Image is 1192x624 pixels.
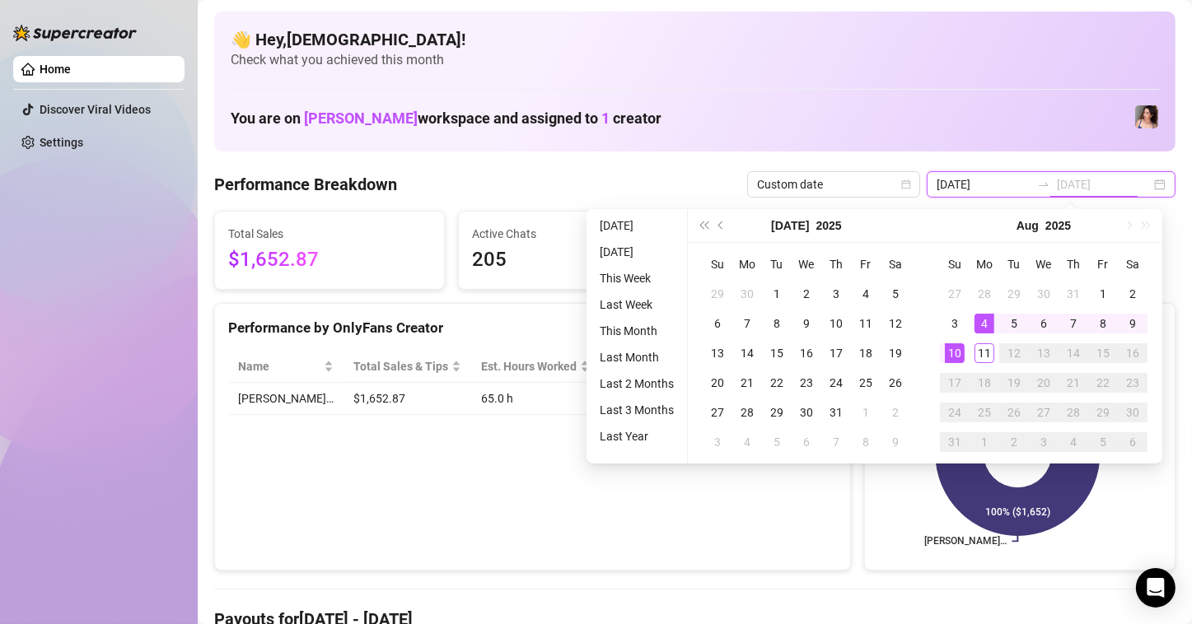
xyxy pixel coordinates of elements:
[797,432,816,452] div: 6
[1088,398,1118,427] td: 2025-08-29
[940,338,970,368] td: 2025-08-10
[762,279,792,309] td: 2025-07-01
[593,216,680,235] li: [DATE]
[767,403,787,422] div: 29
[762,368,792,398] td: 2025-07-22
[856,284,876,304] div: 4
[826,373,846,393] div: 24
[601,109,610,127] span: 1
[1057,175,1151,193] input: End date
[708,284,727,304] div: 29
[593,242,680,262] li: [DATE]
[732,279,762,309] td: 2025-06-30
[856,343,876,363] div: 18
[732,249,762,279] th: Mo
[792,338,821,368] td: 2025-07-16
[231,51,1159,69] span: Check what you achieved this month
[1029,398,1059,427] td: 2025-08-27
[1034,432,1054,452] div: 3
[945,432,965,452] div: 31
[970,279,999,309] td: 2025-07-28
[771,209,809,242] button: Choose a month
[593,374,680,393] li: Last 2 Months
[481,357,577,375] div: Est. Hours Worked
[945,373,965,393] div: 17
[1004,373,1024,393] div: 19
[231,109,661,128] h1: You are on workspace and assigned to creator
[1123,343,1143,363] div: 16
[737,373,757,393] div: 21
[881,427,910,457] td: 2025-08-09
[970,427,999,457] td: 2025-09-01
[851,279,881,309] td: 2025-07-04
[703,309,732,338] td: 2025-07-06
[1135,105,1158,128] img: Lauren
[732,338,762,368] td: 2025-07-14
[1123,432,1143,452] div: 6
[703,249,732,279] th: Su
[1093,284,1113,304] div: 1
[732,368,762,398] td: 2025-07-21
[1088,368,1118,398] td: 2025-08-22
[708,373,727,393] div: 20
[737,432,757,452] div: 4
[1088,338,1118,368] td: 2025-08-15
[228,225,431,243] span: Total Sales
[881,398,910,427] td: 2025-08-02
[228,317,837,339] div: Performance by OnlyFans Creator
[1123,403,1143,422] div: 30
[471,383,600,415] td: 65.0 h
[344,383,471,415] td: $1,652.87
[1059,249,1088,279] th: Th
[344,351,471,383] th: Total Sales & Tips
[1059,427,1088,457] td: 2025-09-04
[1063,403,1083,422] div: 28
[40,103,151,116] a: Discover Viral Videos
[1029,368,1059,398] td: 2025-08-20
[703,338,732,368] td: 2025-07-13
[767,432,787,452] div: 5
[975,314,994,333] div: 4
[214,173,397,196] h4: Performance Breakdown
[881,279,910,309] td: 2025-07-05
[703,368,732,398] td: 2025-07-20
[593,400,680,420] li: Last 3 Months
[851,249,881,279] th: Fr
[1093,343,1113,363] div: 15
[737,284,757,304] div: 30
[40,63,71,76] a: Home
[40,136,83,149] a: Settings
[762,427,792,457] td: 2025-08-05
[1118,338,1148,368] td: 2025-08-16
[593,347,680,367] li: Last Month
[762,398,792,427] td: 2025-07-29
[472,225,675,243] span: Active Chats
[886,403,905,422] div: 2
[732,427,762,457] td: 2025-08-04
[999,398,1029,427] td: 2025-08-26
[937,175,1031,193] input: Start date
[353,357,448,375] span: Total Sales & Tips
[1123,314,1143,333] div: 9
[1093,373,1113,393] div: 22
[826,343,846,363] div: 17
[1118,427,1148,457] td: 2025-09-06
[1063,343,1083,363] div: 14
[1059,309,1088,338] td: 2025-08-07
[762,309,792,338] td: 2025-07-08
[1063,314,1083,333] div: 7
[732,309,762,338] td: 2025-07-07
[737,314,757,333] div: 7
[792,398,821,427] td: 2025-07-30
[940,368,970,398] td: 2025-08-17
[732,398,762,427] td: 2025-07-28
[703,398,732,427] td: 2025-07-27
[945,343,965,363] div: 10
[792,279,821,309] td: 2025-07-02
[1088,279,1118,309] td: 2025-08-01
[1093,432,1113,452] div: 5
[821,427,851,457] td: 2025-08-07
[767,373,787,393] div: 22
[792,249,821,279] th: We
[767,314,787,333] div: 8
